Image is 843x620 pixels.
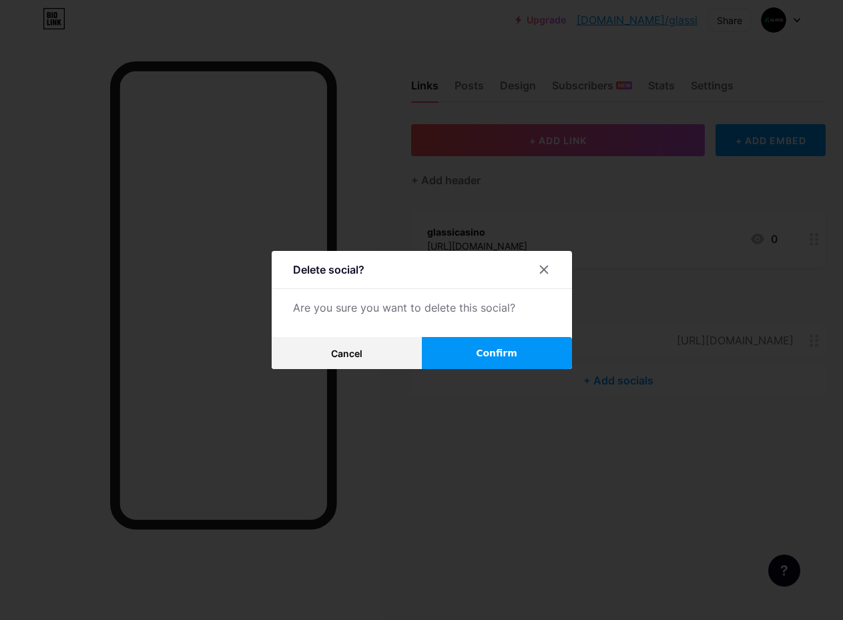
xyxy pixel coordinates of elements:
[293,262,364,278] div: Delete social?
[293,300,551,316] div: Are you sure you want to delete this social?
[272,337,422,369] button: Cancel
[331,348,362,359] span: Cancel
[476,346,517,360] span: Confirm
[422,337,572,369] button: Confirm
